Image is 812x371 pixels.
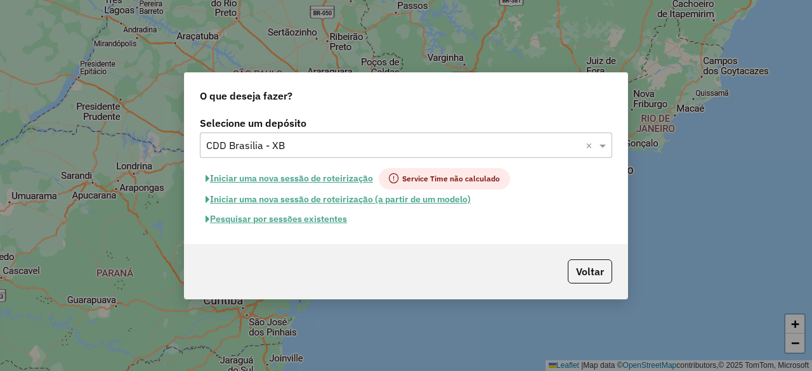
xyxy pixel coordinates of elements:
[379,168,510,190] span: Service Time não calculado
[586,138,596,153] span: Clear all
[200,88,292,103] span: O que deseja fazer?
[568,259,612,283] button: Voltar
[200,115,612,131] label: Selecione um depósito
[200,190,476,209] button: Iniciar uma nova sessão de roteirização (a partir de um modelo)
[200,209,353,229] button: Pesquisar por sessões existentes
[200,168,379,190] button: Iniciar uma nova sessão de roteirização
